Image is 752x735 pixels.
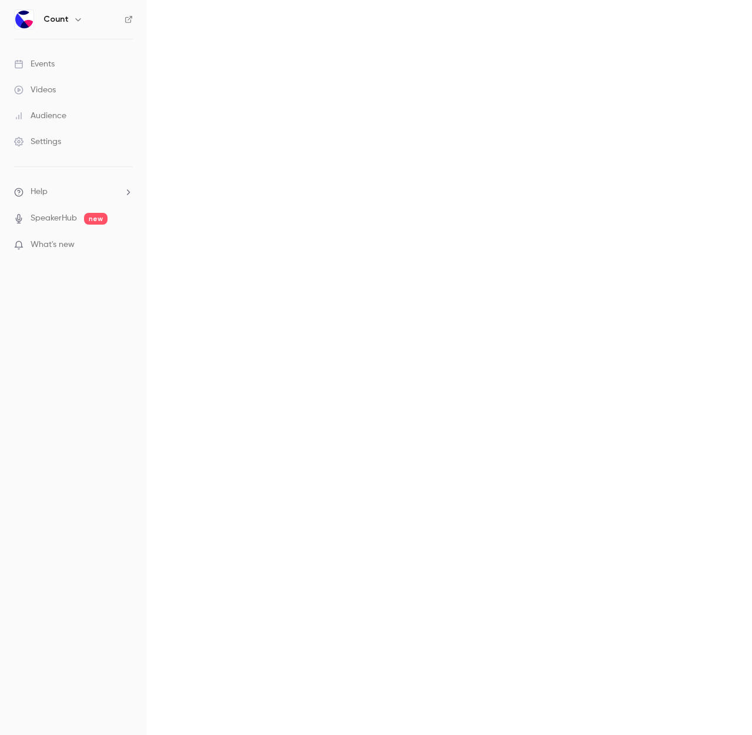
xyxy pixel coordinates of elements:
[14,84,56,96] div: Videos
[84,213,108,225] span: new
[43,14,69,25] h6: Count
[14,136,61,148] div: Settings
[14,110,66,122] div: Audience
[31,212,77,225] a: SpeakerHub
[15,10,33,29] img: Count
[31,186,48,198] span: Help
[31,239,75,251] span: What's new
[14,58,55,70] div: Events
[14,186,133,198] li: help-dropdown-opener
